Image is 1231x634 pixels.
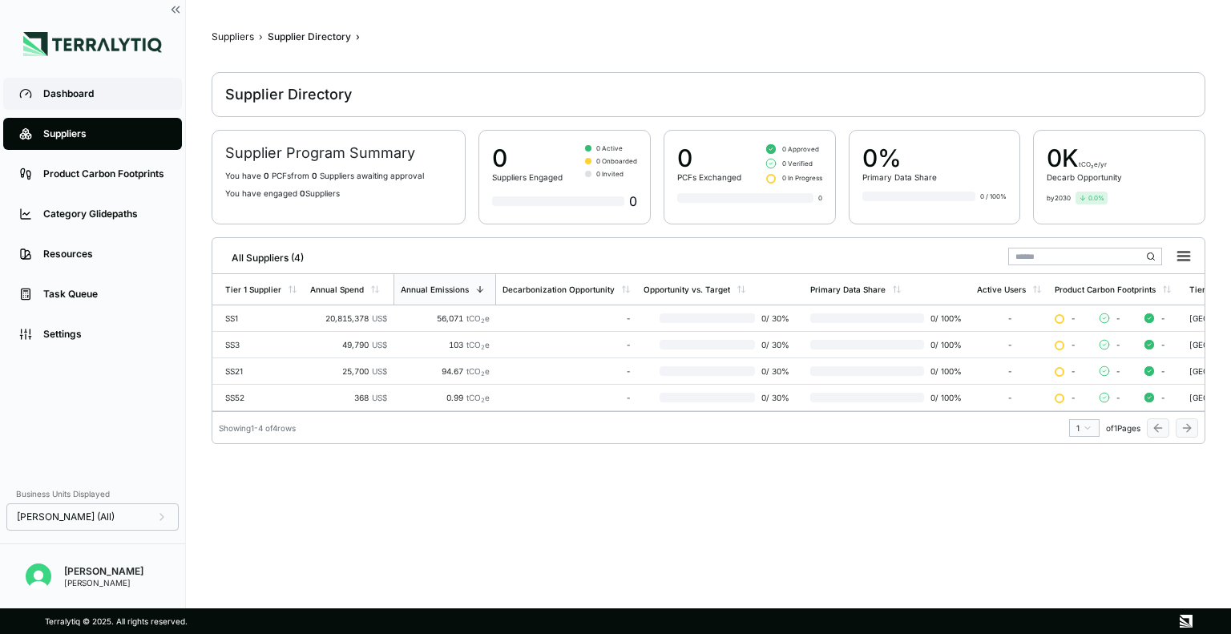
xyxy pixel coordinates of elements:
[219,245,304,265] div: All Suppliers (4)
[810,285,886,294] div: Primary Data Share
[1160,393,1165,402] span: -
[677,172,741,182] div: PCFs Exchanged
[481,344,485,351] sub: 2
[310,393,387,402] div: 368
[225,188,452,198] p: You have engaged Suppliers
[212,30,254,43] div: Suppliers
[225,285,281,294] div: Tier 1 Supplier
[466,340,490,349] span: tCO e
[1160,313,1165,323] span: -
[64,565,143,578] div: [PERSON_NAME]
[596,169,624,179] span: 0 Invited
[372,340,387,349] span: US$
[977,285,1026,294] div: Active Users
[312,171,317,180] span: 0
[596,156,637,166] span: 0 Onboarded
[862,172,937,182] div: Primary Data Share
[782,173,822,183] span: 0 In Progress
[977,340,1042,349] div: -
[1116,366,1120,376] span: -
[466,366,490,376] span: tCO e
[481,397,485,404] sub: 2
[1116,340,1120,349] span: -
[310,366,387,376] div: 25,700
[310,340,387,349] div: 49,790
[400,393,490,402] div: 0.99
[977,313,1042,323] div: -
[502,285,615,294] div: Decarbonization Opportunity
[17,511,115,523] span: [PERSON_NAME] (All)
[19,557,58,596] button: Open user button
[755,393,797,402] span: 0 / 30 %
[356,30,360,43] span: ›
[481,317,485,325] sub: 2
[1047,193,1071,203] div: by 2030
[43,208,166,220] div: Category Glidepaths
[225,366,297,376] div: SS21
[1088,193,1104,203] span: 0.0 %
[26,563,51,589] img: Anirudh Verma
[596,143,623,153] span: 0 Active
[1069,419,1100,437] button: 1
[1047,143,1122,172] div: 0 K
[225,393,297,402] div: SS52
[1071,340,1076,349] span: -
[1071,313,1076,323] span: -
[310,285,364,294] div: Annual Spend
[400,366,490,376] div: 94.67
[481,370,485,378] sub: 2
[755,366,797,376] span: 0 / 30 %
[977,393,1042,402] div: -
[225,85,352,104] div: Supplier Directory
[310,313,387,323] div: 20,815,378
[980,192,1007,201] div: 0 / 100%
[43,288,166,301] div: Task Queue
[502,366,631,376] div: -
[219,423,296,433] div: Showing 1 - 4 of 4 rows
[677,143,741,172] div: 0
[1071,393,1076,402] span: -
[502,313,631,323] div: -
[268,30,351,43] div: Supplier Directory
[862,143,937,172] div: 0%
[1106,423,1140,433] span: of 1 Pages
[400,313,490,323] div: 56,071
[225,143,452,163] h2: Supplier Program Summary
[43,328,166,341] div: Settings
[924,366,964,376] span: 0 / 100 %
[1160,366,1165,376] span: -
[755,313,797,323] span: 0 / 30 %
[924,313,964,323] span: 0 / 100 %
[1116,313,1120,323] span: -
[23,32,162,56] img: Logo
[818,193,822,203] div: 0
[372,313,387,323] span: US$
[43,127,166,140] div: Suppliers
[43,248,166,260] div: Resources
[492,172,563,182] div: Suppliers Engaged
[924,340,964,349] span: 0 / 100 %
[6,484,179,503] div: Business Units Displayed
[502,340,631,349] div: -
[1076,423,1092,433] div: 1
[782,144,819,154] span: 0 Approved
[466,393,490,402] span: tCO e
[1116,393,1120,402] span: -
[492,143,563,172] div: 0
[782,159,813,168] span: 0 Verified
[644,285,730,294] div: Opportunity vs. Target
[1055,285,1156,294] div: Product Carbon Footprints
[755,340,797,349] span: 0 / 30 %
[372,366,387,376] span: US$
[225,171,452,180] p: You have PCF s from Supplier s awaiting approval
[924,393,964,402] span: 0 / 100 %
[43,168,166,180] div: Product Carbon Footprints
[259,30,263,43] span: ›
[466,313,490,323] span: tCO e
[300,188,305,198] span: 0
[225,313,297,323] div: SS1
[43,87,166,100] div: Dashboard
[264,171,269,180] span: 0
[401,285,469,294] div: Annual Emissions
[372,393,387,402] span: US$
